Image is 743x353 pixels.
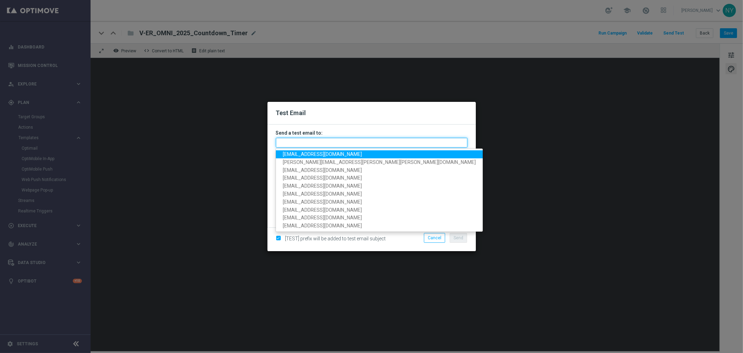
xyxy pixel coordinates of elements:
span: [EMAIL_ADDRESS][DOMAIN_NAME] [283,215,362,220]
span: [TEST] prefix will be added to test email subject [285,236,386,241]
a: [PERSON_NAME][EMAIL_ADDRESS][PERSON_NAME][PERSON_NAME][DOMAIN_NAME] [276,158,483,166]
a: [EMAIL_ADDRESS][DOMAIN_NAME] [276,182,483,190]
a: [EMAIL_ADDRESS][DOMAIN_NAME] [276,190,483,198]
span: [EMAIL_ADDRESS][DOMAIN_NAME] [283,183,362,189]
a: [EMAIL_ADDRESS][DOMAIN_NAME] [276,166,483,174]
a: [EMAIL_ADDRESS][DOMAIN_NAME] [276,150,483,158]
a: [EMAIL_ADDRESS][DOMAIN_NAME] [276,174,483,182]
span: [EMAIL_ADDRESS][DOMAIN_NAME] [283,207,362,212]
button: Send [450,233,467,243]
h2: Test Email [276,109,467,117]
span: Send [454,235,463,240]
a: [EMAIL_ADDRESS][DOMAIN_NAME] [276,206,483,214]
span: [EMAIL_ADDRESS][DOMAIN_NAME] [283,199,362,205]
a: [EMAIL_ADDRESS][DOMAIN_NAME] [276,198,483,206]
span: [EMAIL_ADDRESS][DOMAIN_NAME] [283,151,362,157]
span: [EMAIL_ADDRESS][DOMAIN_NAME] [283,223,362,228]
h3: Send a test email to: [276,130,467,136]
span: [PERSON_NAME][EMAIL_ADDRESS][PERSON_NAME][PERSON_NAME][DOMAIN_NAME] [283,159,476,165]
span: [EMAIL_ADDRESS][DOMAIN_NAME] [283,191,362,197]
span: [EMAIL_ADDRESS][DOMAIN_NAME] [283,167,362,173]
a: [EMAIL_ADDRESS][DOMAIN_NAME] [276,222,483,230]
span: [EMAIL_ADDRESS][DOMAIN_NAME] [283,175,362,181]
button: Cancel [424,233,445,243]
a: [EMAIL_ADDRESS][DOMAIN_NAME] [276,214,483,222]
